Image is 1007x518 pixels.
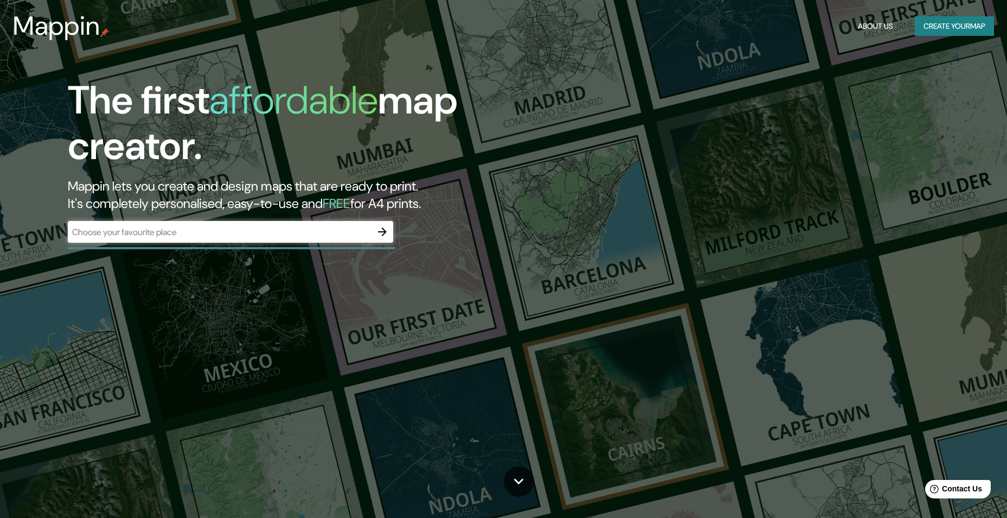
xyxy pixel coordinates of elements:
iframe: Help widget launcher [910,476,995,506]
h2: Mappin lets you create and design maps that are ready to print. It's completely personalised, eas... [68,178,572,212]
button: About Us [854,16,897,36]
h3: Mappin [13,11,100,41]
h5: FREE [323,195,350,212]
input: Choose your favourite place [68,226,371,238]
button: Create yourmap [915,16,994,36]
h1: affordable [209,75,378,125]
img: mappin-pin [100,28,109,37]
h1: The first map creator. [68,78,572,178]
